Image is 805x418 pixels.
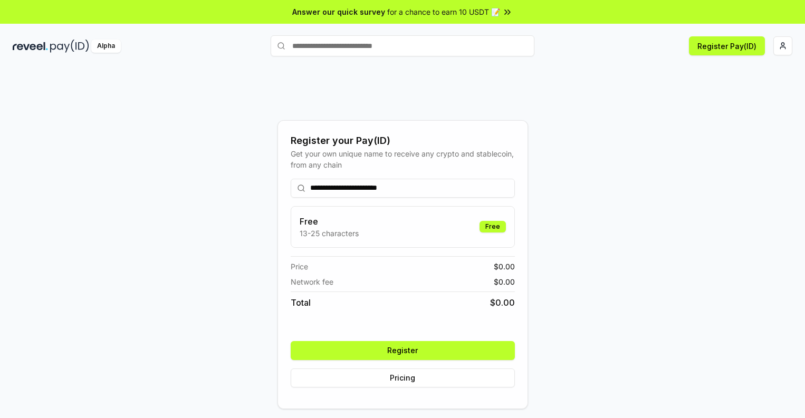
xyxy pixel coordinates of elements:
[50,40,89,53] img: pay_id
[291,276,333,287] span: Network fee
[387,6,500,17] span: for a chance to earn 10 USDT 📝
[291,148,515,170] div: Get your own unique name to receive any crypto and stablecoin, from any chain
[494,276,515,287] span: $ 0.00
[13,40,48,53] img: reveel_dark
[291,133,515,148] div: Register your Pay(ID)
[291,368,515,387] button: Pricing
[689,36,765,55] button: Register Pay(ID)
[494,261,515,272] span: $ 0.00
[291,341,515,360] button: Register
[91,40,121,53] div: Alpha
[300,215,359,228] h3: Free
[490,296,515,309] span: $ 0.00
[300,228,359,239] p: 13-25 characters
[291,296,311,309] span: Total
[291,261,308,272] span: Price
[480,221,506,232] div: Free
[292,6,385,17] span: Answer our quick survey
